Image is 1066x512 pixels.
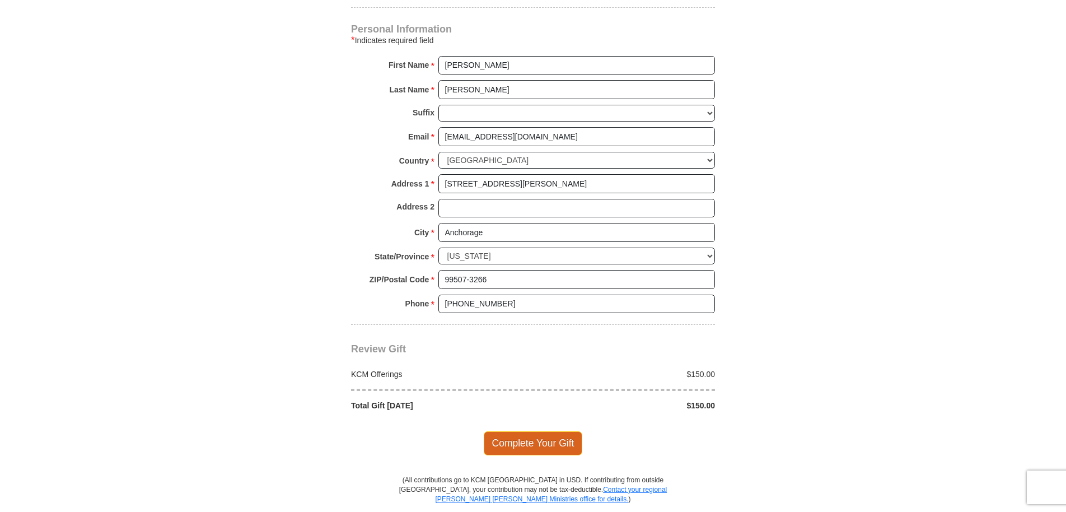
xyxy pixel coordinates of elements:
[351,25,715,34] h4: Personal Information
[370,272,429,287] strong: ZIP/Postal Code
[345,369,534,380] div: KCM Offerings
[345,400,534,411] div: Total Gift [DATE]
[351,34,715,47] div: Indicates required field
[413,105,434,120] strong: Suffix
[408,129,429,145] strong: Email
[390,82,429,97] strong: Last Name
[351,343,406,355] span: Review Gift
[375,249,429,264] strong: State/Province
[533,369,721,380] div: $150.00
[396,199,434,215] strong: Address 2
[414,225,429,240] strong: City
[484,431,583,455] span: Complete Your Gift
[389,57,429,73] strong: First Name
[533,400,721,411] div: $150.00
[405,296,429,311] strong: Phone
[399,153,429,169] strong: Country
[391,176,429,192] strong: Address 1
[435,486,667,503] a: Contact your regional [PERSON_NAME] [PERSON_NAME] Ministries office for details.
